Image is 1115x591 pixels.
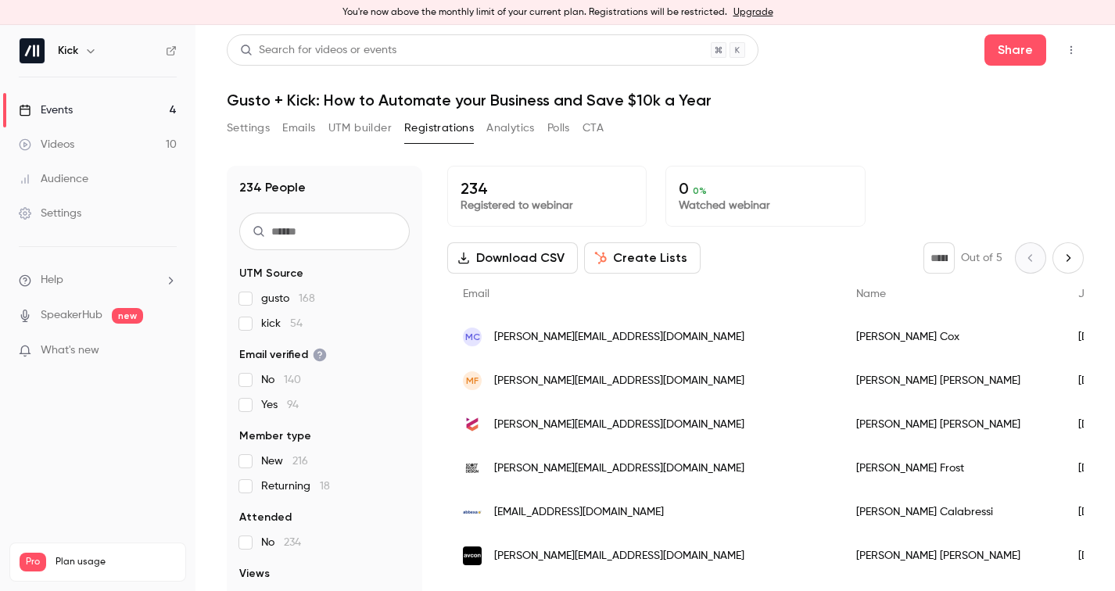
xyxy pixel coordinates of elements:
span: Returning [261,478,330,494]
li: help-dropdown-opener [19,272,177,288]
span: Member type [239,428,311,444]
span: [PERSON_NAME][EMAIL_ADDRESS][DOMAIN_NAME] [494,548,744,564]
a: SpeakerHub [41,307,102,324]
p: Watched webinar [679,198,851,213]
span: [PERSON_NAME][EMAIL_ADDRESS][DOMAIN_NAME] [494,417,744,433]
h1: Gusto + Kick: How to Automate your Business and Save $10k a Year [227,91,1084,109]
span: Name [856,288,886,299]
span: gusto [261,291,315,306]
div: Search for videos or events [240,42,396,59]
span: [PERSON_NAME][EMAIL_ADDRESS][DOMAIN_NAME] [494,329,744,346]
img: Kick [20,38,45,63]
img: abbexa.com [463,510,482,514]
span: [PERSON_NAME][EMAIL_ADDRESS][DOMAIN_NAME] [494,373,744,389]
div: Settings [19,206,81,221]
span: Pro [20,553,46,571]
span: MC [465,330,480,344]
span: 94 [287,399,299,410]
div: [PERSON_NAME] [PERSON_NAME] [841,534,1063,578]
span: UTM Source [239,266,303,281]
span: 54 [290,318,303,329]
span: new [112,308,143,324]
h1: 234 People [239,178,306,197]
button: Analytics [486,116,535,141]
div: [PERSON_NAME] [PERSON_NAME] [841,403,1063,446]
img: emberline.com [463,415,482,434]
p: 0 [679,179,851,198]
span: Views [239,566,270,582]
h6: Kick [58,43,78,59]
span: 18 [320,481,330,492]
button: Settings [227,116,270,141]
div: [PERSON_NAME] Frost [841,446,1063,490]
button: Share [984,34,1046,66]
span: What's new [41,342,99,359]
span: New [261,453,308,469]
button: CTA [583,116,604,141]
button: Next page [1052,242,1084,274]
p: Registered to webinar [461,198,633,213]
img: scottfrostdesign.com [463,459,482,478]
span: Email [463,288,489,299]
span: 0 % [693,185,707,196]
button: Emails [282,116,315,141]
span: Yes [261,397,299,413]
p: 234 [461,179,633,198]
button: Registrations [404,116,474,141]
button: Download CSV [447,242,578,274]
div: Videos [19,137,74,152]
div: Audience [19,171,88,187]
span: MF [466,374,479,388]
div: Events [19,102,73,118]
a: Upgrade [733,6,773,19]
span: [PERSON_NAME][EMAIL_ADDRESS][DOMAIN_NAME] [494,460,744,477]
span: [EMAIL_ADDRESS][DOMAIN_NAME] [494,504,664,521]
div: [PERSON_NAME] Calabressi [841,490,1063,534]
div: [PERSON_NAME] Cox [841,315,1063,359]
button: Polls [547,116,570,141]
button: UTM builder [328,116,392,141]
span: No [261,535,301,550]
div: [PERSON_NAME] [PERSON_NAME] [841,359,1063,403]
img: avcon.llc [463,546,482,565]
span: Plan usage [56,556,176,568]
button: Create Lists [584,242,701,274]
span: 216 [292,456,308,467]
span: 140 [284,374,301,385]
p: Out of 5 [961,250,1002,266]
span: Help [41,272,63,288]
span: 234 [284,537,301,548]
span: Attended [239,510,292,525]
span: kick [261,316,303,331]
span: 168 [299,293,315,304]
span: Email verified [239,347,327,363]
span: No [261,372,301,388]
